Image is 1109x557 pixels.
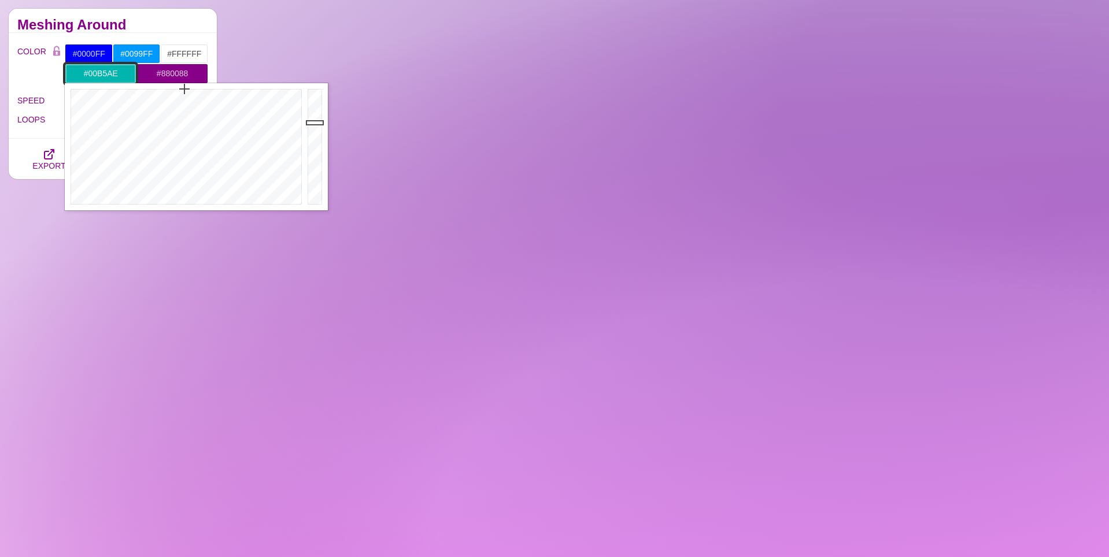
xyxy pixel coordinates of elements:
label: COLOR [17,44,48,84]
button: EXPORT [17,139,81,179]
label: SPEED [17,93,65,108]
label: LOOPS [17,112,65,127]
button: Color Lock [48,44,65,60]
span: EXPORT [32,161,65,170]
h2: Meshing Around [17,20,208,29]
